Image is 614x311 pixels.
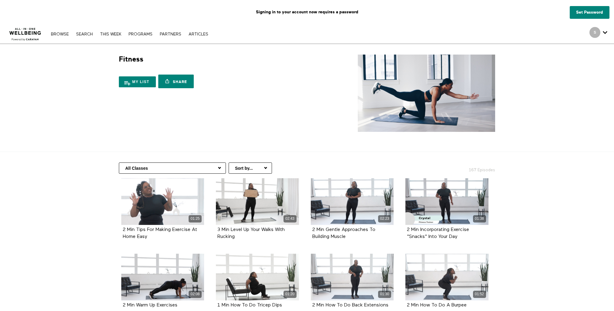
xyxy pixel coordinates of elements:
[217,303,282,307] a: 1 Min How To Do Tricep Dips
[157,32,184,36] a: PARTNERS
[48,32,72,36] a: Browse
[126,32,156,36] a: PROGRAMS
[311,178,394,225] a: 2 Min Gentle Approaches To Building Muscle 02:23
[186,32,211,36] a: ARTICLES
[123,303,177,308] strong: 2 Min Warm Up Exercises
[97,32,124,36] a: THIS WEEK
[312,303,388,307] a: 2 Min How To Do Back Extensions
[407,227,469,239] strong: 2 Min Incorporating Exercise "Snacks" Into Your Day
[585,24,612,44] div: Secondary
[473,291,486,298] div: 01:52
[405,254,488,300] a: 2 Min How To Do A Burpee 01:52
[311,254,394,300] a: 2 Min How To Do Back Extensions 01:30
[189,215,202,222] div: 01:25
[121,254,204,300] a: 2 Min Warm Up Exercises 02:08
[119,55,143,64] h1: Fitness
[312,303,388,308] strong: 2 Min How To Do Back Extensions
[407,303,467,307] a: 2 Min How To Do A Burpee
[217,227,285,239] a: 3 Min Level Up Your Walks With Rucking
[378,215,391,222] div: 02:23
[431,162,499,173] h2: 167 Episodes
[123,227,197,239] a: 2 Min Tips For Making Exercise At Home Easy
[158,75,193,88] a: Share
[73,32,96,36] a: Search
[216,178,299,225] a: 3 Min Level Up Your Walks With Rucking 02:43
[189,291,202,298] div: 02:08
[121,178,204,225] a: 2 Min Tips For Making Exercise At Home Easy 01:25
[5,5,609,20] p: Signing in to your account now requires a password
[217,303,282,308] strong: 1 Min How To Do Tricep Dips
[216,254,299,300] a: 1 Min How To Do Tricep Dips 01:20
[284,291,297,298] div: 01:20
[7,23,44,42] img: CARAVAN
[407,303,467,308] strong: 2 Min How To Do A Burpee
[358,55,495,132] img: Fitness
[570,6,609,19] a: Set Password
[473,215,486,222] div: 01:38
[312,227,375,239] a: 2 Min Gentle Approaches To Building Muscle
[378,291,391,298] div: 01:30
[123,303,177,307] a: 2 Min Warm Up Exercises
[119,76,156,87] button: My list
[48,31,211,37] nav: Primary
[405,178,488,225] : 2 Min Incorporating Exercise "Snacks" Into Your Day 01:38
[284,215,297,222] div: 02:43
